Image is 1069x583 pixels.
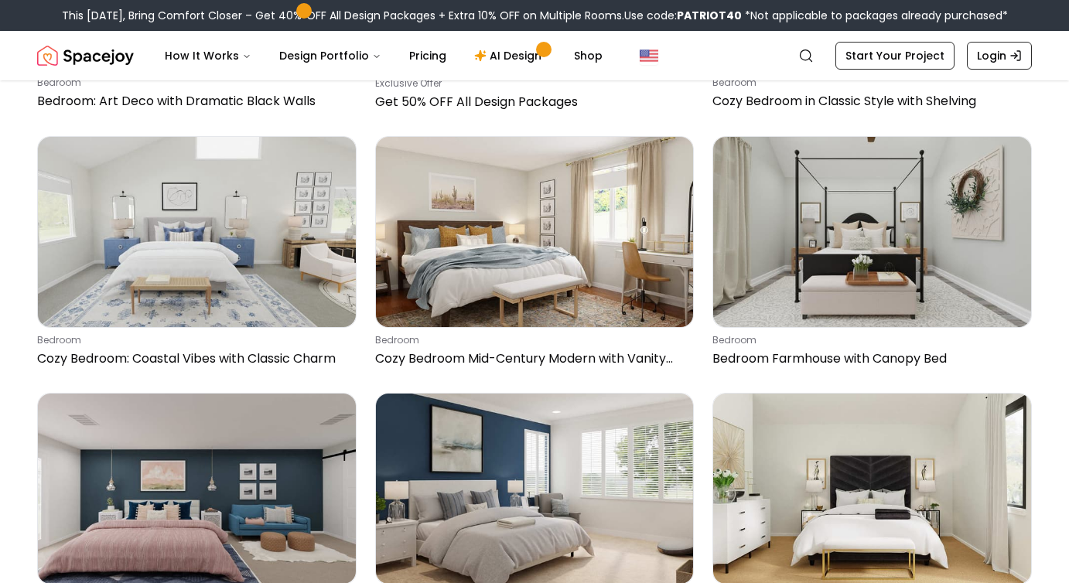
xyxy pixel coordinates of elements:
img: Cozy Bedroom: Coastal Vibes with Classic Charm [38,137,356,327]
p: Cozy Bedroom in Classic Style with Shelving [712,92,1026,111]
img: Spacejoy Logo [37,40,134,71]
span: Use code: [624,8,742,23]
p: bedroom [37,334,350,346]
p: Cozy Bedroom: Coastal Vibes with Classic Charm [37,349,350,368]
p: Cozy Bedroom Mid-Century Modern with Vanity Space [375,349,688,368]
nav: Main [152,40,615,71]
p: bedroom [37,77,350,89]
a: Start Your Project [835,42,955,70]
span: *Not applicable to packages already purchased* [742,8,1008,23]
p: Bedroom: Art Deco with Dramatic Black Walls [37,92,350,111]
p: Exclusive Offer [375,77,688,90]
a: Shop [562,40,615,71]
button: Design Portfolio [267,40,394,71]
p: Bedroom Farmhouse with Canopy Bed [712,349,1026,368]
p: bedroom [712,334,1026,346]
img: United States [640,46,658,65]
b: PATRIOT40 [677,8,742,23]
a: Login [967,42,1032,70]
a: Cozy Bedroom: Coastal Vibes with Classic CharmbedroomCozy Bedroom: Coastal Vibes with Classic Charm [37,136,357,374]
a: Cozy Bedroom Mid-Century Modern with Vanity SpacebedroomCozy Bedroom Mid-Century Modern with Vani... [375,136,695,374]
a: Pricing [397,40,459,71]
a: AI Design [462,40,558,71]
p: bedroom [712,77,1026,89]
p: bedroom [375,334,688,346]
p: Get 50% OFF All Design Packages [375,93,688,111]
div: This [DATE], Bring Comfort Closer – Get 40% OFF All Design Packages + Extra 10% OFF on Multiple R... [62,8,1008,23]
nav: Global [37,31,1032,80]
img: Bedroom Farmhouse with Canopy Bed [713,137,1031,327]
a: Bedroom Farmhouse with Canopy BedbedroomBedroom Farmhouse with Canopy Bed [712,136,1032,374]
button: How It Works [152,40,264,71]
img: Cozy Bedroom Mid-Century Modern with Vanity Space [376,137,694,327]
a: Spacejoy [37,40,134,71]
